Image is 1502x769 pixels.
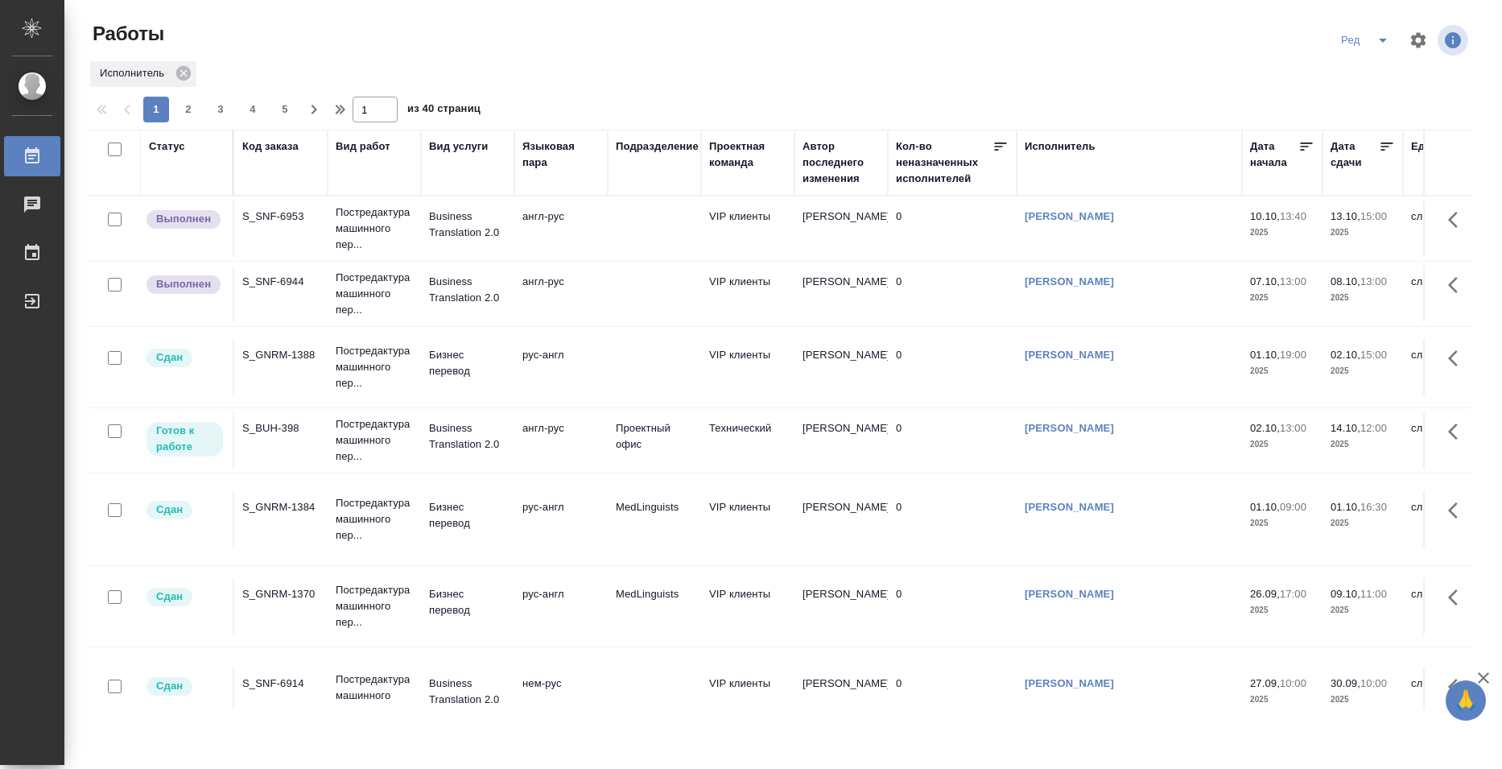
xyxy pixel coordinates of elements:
p: 2025 [1331,290,1395,306]
p: 2025 [1250,515,1314,531]
p: 08.10, [1331,275,1360,287]
p: 2025 [1250,363,1314,379]
div: Автор последнего изменения [803,139,880,187]
td: англ-рус [514,201,608,257]
div: S_GNRM-1388 [242,347,320,363]
p: Постредактура машинного пер... [336,416,413,465]
div: S_GNRM-1384 [242,499,320,515]
p: 13:00 [1360,275,1387,287]
button: Здесь прячутся важные кнопки [1438,412,1477,451]
td: 0 [888,668,1017,724]
p: 27.09, [1250,677,1280,689]
td: MedLinguists [608,578,701,635]
p: 07.10, [1250,275,1280,287]
p: Сдан [156,678,183,694]
td: нем-рус [514,668,608,724]
td: 0 [888,266,1017,322]
p: 10.10, [1250,210,1280,222]
td: слово [1403,491,1496,548]
button: 2 [175,97,201,122]
td: VIP клиенты [701,266,794,322]
p: 2025 [1250,602,1314,618]
p: 16:30 [1360,501,1387,513]
div: Вид работ [336,139,390,155]
td: 0 [888,578,1017,635]
div: Исполнитель [1025,139,1096,155]
p: 2025 [1250,692,1314,708]
div: Языковая пара [522,139,600,171]
div: Дата начала [1250,139,1298,171]
p: Сдан [156,349,183,366]
td: [PERSON_NAME] [794,339,888,395]
td: англ-рус [514,412,608,469]
td: рус-англ [514,339,608,395]
p: 2025 [1331,363,1395,379]
div: Менеджер проверил работу исполнителя, передает ее на следующий этап [145,586,225,608]
td: рус-англ [514,578,608,635]
div: Исполнитель завершил работу [145,274,225,296]
p: Бизнес перевод [429,499,506,531]
p: Постредактура машинного пер... [336,582,413,630]
p: Сдан [156,502,183,518]
td: [PERSON_NAME] [794,412,888,469]
p: 2025 [1250,225,1314,241]
p: 2025 [1331,515,1395,531]
div: Статус [149,139,185,155]
td: VIP клиенты [701,339,794,395]
div: Менеджер проверил работу исполнителя, передает ее на следующий этап [145,676,225,697]
p: 13:00 [1280,275,1306,287]
span: из 40 страниц [407,99,481,122]
a: [PERSON_NAME] [1025,677,1114,689]
td: VIP клиенты [701,201,794,257]
p: Бизнес перевод [429,586,506,618]
td: VIP клиенты [701,491,794,548]
p: 17:00 [1280,588,1306,600]
p: Постредактура машинного пер... [336,343,413,391]
p: Постредактура машинного пер... [336,672,413,720]
td: 0 [888,491,1017,548]
p: 01.10, [1250,501,1280,513]
p: Business Translation 2.0 [429,676,506,708]
span: 🙏 [1452,684,1479,717]
a: [PERSON_NAME] [1025,275,1114,287]
td: Проектный офис [608,412,701,469]
button: Здесь прячутся важные кнопки [1438,339,1477,378]
p: 26.09, [1250,588,1280,600]
a: [PERSON_NAME] [1025,349,1114,361]
p: 2025 [1250,436,1314,453]
p: 2025 [1331,692,1395,708]
p: 13:40 [1280,210,1306,222]
div: Дата сдачи [1331,139,1379,171]
button: 5 [272,97,298,122]
div: Подразделение [616,139,699,155]
p: Постредактура машинного пер... [336,495,413,544]
p: 15:00 [1360,210,1387,222]
span: Работы [89,21,164,47]
td: [PERSON_NAME] [794,668,888,724]
div: S_SNF-6953 [242,209,320,225]
div: Ед. изм [1411,139,1450,155]
td: слово [1403,201,1496,257]
button: 4 [240,97,266,122]
p: 14.10, [1331,422,1360,434]
p: Сдан [156,589,183,605]
button: 🙏 [1446,680,1486,721]
span: 5 [272,101,298,118]
td: [PERSON_NAME] [794,201,888,257]
p: 2025 [1331,436,1395,453]
td: 0 [888,201,1017,257]
p: 01.10, [1250,349,1280,361]
div: S_BUH-398 [242,420,320,436]
button: 3 [208,97,233,122]
div: Кол-во неназначенных исполнителей [896,139,992,187]
div: Исполнитель [90,61,196,87]
button: Здесь прячутся важные кнопки [1438,266,1477,304]
p: 15:00 [1360,349,1387,361]
td: Технический [701,412,794,469]
p: Исполнитель [100,65,170,81]
div: S_SNF-6944 [242,274,320,290]
td: 0 [888,412,1017,469]
span: 3 [208,101,233,118]
td: [PERSON_NAME] [794,491,888,548]
div: Вид услуги [429,139,489,155]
